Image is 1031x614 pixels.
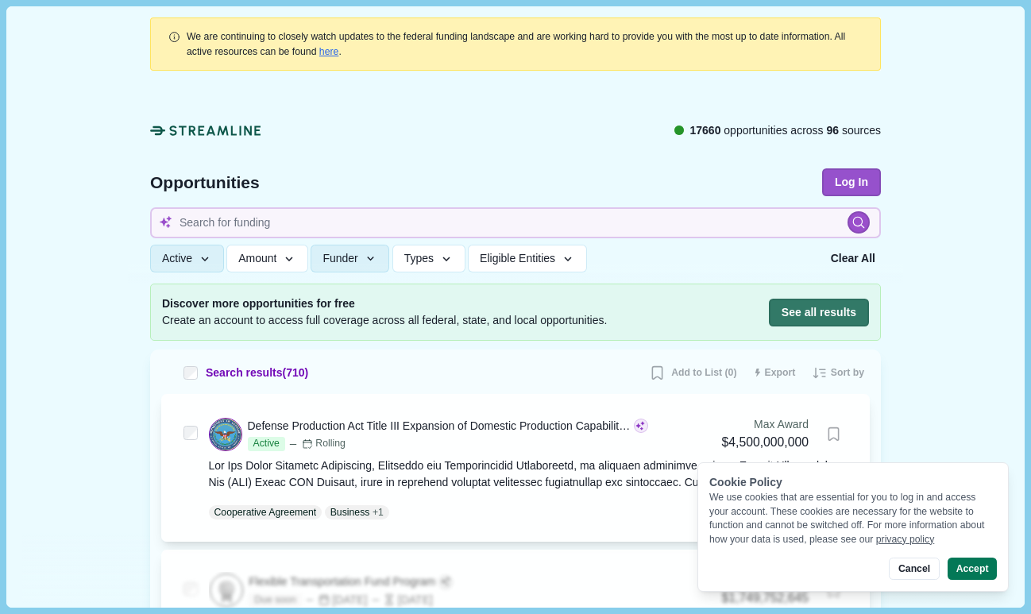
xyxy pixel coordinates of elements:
[248,418,631,434] div: Defense Production Act Title III Expansion of Domestic Production Capability and Capacity
[480,252,555,265] span: Eligible Entities
[748,361,801,386] button: Export results to CSV (250 max)
[806,361,870,386] button: Sort by
[209,458,848,491] div: Lor Ips Dolor Sitametc Adipiscing, Elitseddo eiu Temporincidid Utlaboreetd, ma aliquaen adminimve...
[210,419,241,450] img: DOD.png
[722,433,809,453] div: $4,500,000,000
[404,252,434,265] span: Types
[249,573,435,590] div: Flexible Transportation Fund Program
[322,252,357,265] span: Funder
[948,558,997,580] button: Accept
[370,592,433,608] div: [DATE]
[827,124,840,137] span: 96
[468,245,586,272] button: Eligible Entities
[210,574,242,606] img: badge.png
[825,245,881,272] button: Clear All
[214,505,317,519] p: Cooperative Agreement
[162,312,607,329] span: Create an account to access full coverage across all federal, state, and local opportunities.
[238,252,276,265] span: Amount
[311,245,389,272] button: Funder
[722,416,809,433] div: Max Award
[709,491,997,546] div: We use cookies that are essential for you to log in and access your account. These cookies are ne...
[689,124,720,137] span: 17660
[392,245,465,272] button: Types
[187,31,845,56] span: We are continuing to closely watch updates to the federal funding landscape and are working hard ...
[209,416,848,519] a: Defense Production Act Title III Expansion of Domestic Production Capability and CapacityActiveRo...
[162,295,607,312] span: Discover more opportunities for free
[822,168,881,196] button: Log In
[187,29,863,59] div: .
[689,122,881,139] span: opportunities across sources
[373,505,384,519] span: + 1
[150,174,260,191] span: Opportunities
[319,46,339,57] a: here
[304,592,367,608] div: [DATE]
[769,299,869,326] button: See all results
[330,505,370,519] p: Business
[643,361,742,386] button: Add to List (0)
[820,420,848,448] button: Bookmark this grant.
[226,245,308,272] button: Amount
[150,245,224,272] button: Active
[722,589,809,608] div: $1,749,752,645
[150,207,881,238] input: Search for funding
[249,593,301,608] span: Due soon
[248,437,285,451] span: Active
[889,558,939,580] button: Cancel
[206,365,308,381] span: Search results ( 710 )
[876,534,935,545] a: privacy policy
[302,437,346,451] div: Rolling
[162,252,192,265] span: Active
[709,476,782,488] span: Cookie Policy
